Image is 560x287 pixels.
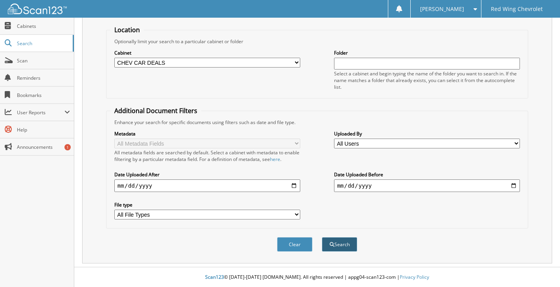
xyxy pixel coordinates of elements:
[114,49,301,56] label: Cabinet
[17,40,69,47] span: Search
[334,179,520,192] input: end
[110,26,144,34] legend: Location
[110,38,524,45] div: Optionally limit your search to a particular cabinet or folder
[322,237,357,252] button: Search
[420,7,464,11] span: [PERSON_NAME]
[17,92,70,99] span: Bookmarks
[110,119,524,126] div: Enhance your search for specific documents using filters such as date and file type.
[17,75,70,81] span: Reminders
[17,144,70,150] span: Announcements
[74,268,560,287] div: © [DATE]-[DATE] [DOMAIN_NAME]. All rights reserved | appg04-scan123-com |
[205,274,224,280] span: Scan123
[114,171,301,178] label: Date Uploaded After
[334,130,520,137] label: Uploaded By
[277,237,312,252] button: Clear
[110,106,201,115] legend: Additional Document Filters
[270,156,280,163] a: here
[8,4,67,14] img: scan123-logo-white.svg
[334,49,520,56] label: Folder
[17,23,70,29] span: Cabinets
[17,126,70,133] span: Help
[521,249,560,287] iframe: Chat Widget
[114,179,301,192] input: start
[114,149,301,163] div: All metadata fields are searched by default. Select a cabinet with metadata to enable filtering b...
[334,171,520,178] label: Date Uploaded Before
[64,144,71,150] div: 1
[334,70,520,90] div: Select a cabinet and begin typing the name of the folder you want to search in. If the name match...
[491,7,543,11] span: Red Wing Chevrolet
[17,57,70,64] span: Scan
[114,130,301,137] label: Metadata
[17,109,64,116] span: User Reports
[114,201,301,208] label: File type
[400,274,429,280] a: Privacy Policy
